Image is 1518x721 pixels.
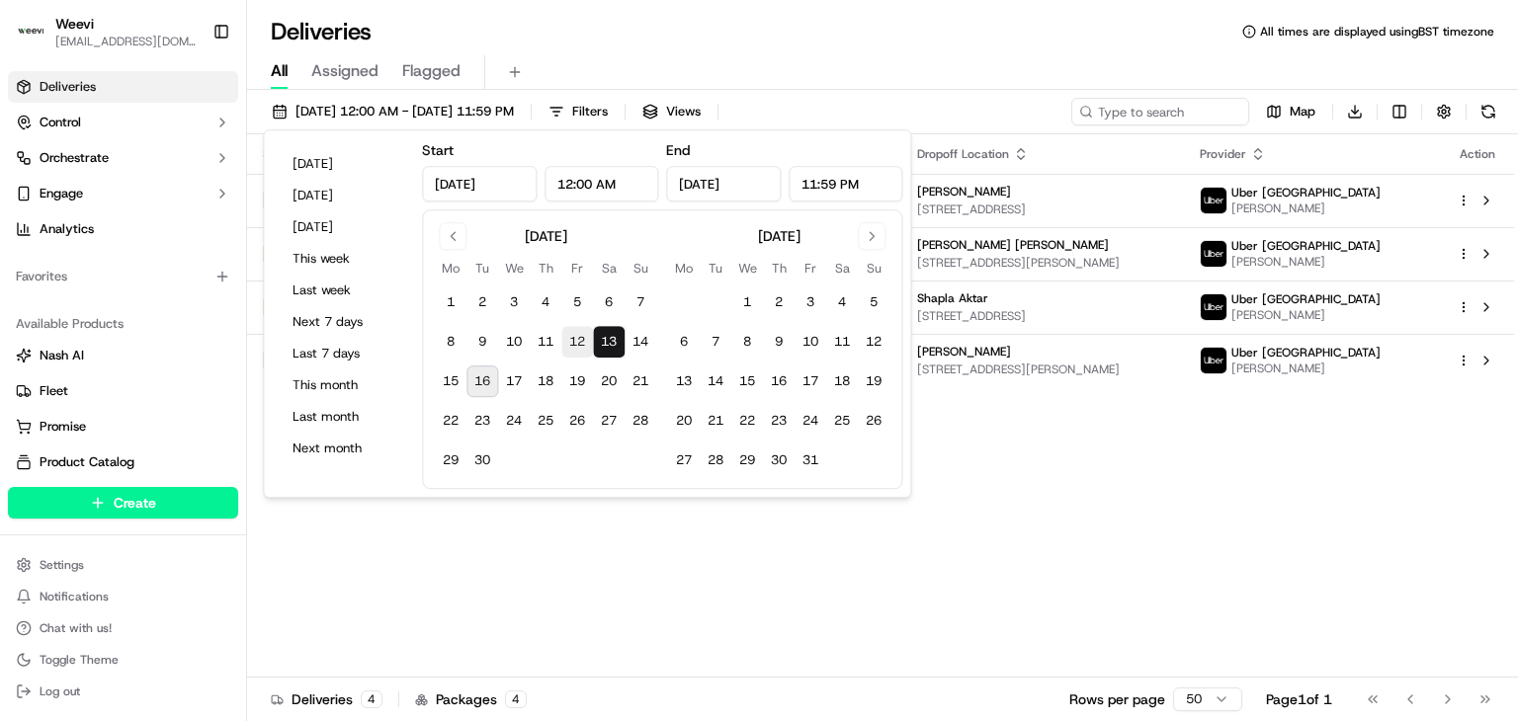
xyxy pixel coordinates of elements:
button: 4 [530,286,561,318]
button: Start new chat [336,194,360,217]
button: Next month [284,435,402,462]
button: 7 [700,326,731,358]
button: Views [633,98,710,125]
button: 28 [700,444,731,476]
span: [PERSON_NAME] [917,184,1011,200]
button: 26 [561,405,593,437]
span: All times are displayed using BST timezone [1260,24,1494,40]
button: 18 [826,365,858,397]
a: Promise [16,418,230,436]
button: 1 [731,286,763,318]
span: Views [666,103,701,120]
span: [PERSON_NAME] [61,305,160,321]
button: 11 [826,326,858,358]
span: Create [114,493,156,513]
span: Pylon [197,436,239,450]
button: Fleet [8,375,238,407]
button: 30 [466,444,498,476]
a: Product Catalog [16,453,230,471]
span: Dropoff Location [917,146,1009,162]
button: Notifications [8,583,238,610]
div: Past conversations [20,256,132,272]
div: Favorites [8,261,238,292]
span: [STREET_ADDRESS] [917,201,1168,217]
button: 6 [593,286,625,318]
button: 10 [795,326,826,358]
button: Create [8,487,238,519]
img: Tony Samia [20,286,51,318]
button: WeeviWeevi[EMAIL_ADDRESS][DOMAIN_NAME] [8,8,205,55]
th: Sunday [625,258,656,279]
p: Rows per page [1069,689,1165,709]
button: 21 [700,405,731,437]
span: • [164,305,171,321]
div: [DATE] [758,226,801,246]
button: 8 [435,326,466,358]
a: Fleet [16,382,230,400]
span: Flagged [402,59,461,83]
span: [PERSON_NAME] [1231,200,1381,216]
span: Analytics [40,220,94,238]
button: 10 [498,326,530,358]
button: Last 7 days [284,340,402,367]
span: Map [1290,103,1315,120]
button: 14 [625,326,656,358]
button: 28 [625,405,656,437]
button: 27 [593,405,625,437]
img: 1736555255976-a54dd68f-1ca7-489b-9aae-adbdc363a1c4 [20,188,55,223]
a: Nash AI [16,347,230,364]
button: 26 [858,405,889,437]
button: 24 [795,405,826,437]
div: Action [1457,146,1498,162]
span: Settings [40,557,84,573]
button: 21 [625,365,656,397]
span: Promise [40,418,86,436]
button: 23 [763,405,795,437]
button: 29 [435,444,466,476]
span: Orchestrate [40,149,109,167]
button: Nash AI [8,340,238,371]
span: Uber [GEOGRAPHIC_DATA] [1231,185,1381,200]
button: Toggle Theme [8,646,238,674]
button: 3 [498,286,530,318]
button: See all [306,252,360,276]
p: Welcome 👋 [20,78,360,110]
h1: Deliveries [271,16,372,47]
button: This month [284,371,402,399]
button: 29 [731,444,763,476]
button: 9 [466,326,498,358]
button: 20 [668,405,700,437]
th: Friday [795,258,826,279]
button: Weevi [55,14,94,34]
div: Deliveries [271,689,382,709]
span: Fleet [40,382,68,400]
button: Orchestrate [8,142,238,174]
a: 💻API Documentation [159,379,325,415]
th: Monday [435,258,466,279]
span: Chat with us! [40,620,112,636]
button: [DATE] 12:00 AM - [DATE] 11:59 PM [263,98,523,125]
span: [DATE] 12:00 AM - [DATE] 11:59 PM [295,103,514,120]
button: Engage [8,178,238,209]
label: End [666,141,690,159]
span: Provider [1200,146,1246,162]
button: Next 7 days [284,308,402,336]
button: 16 [466,365,498,397]
button: 13 [668,365,700,397]
button: 22 [435,405,466,437]
button: 2 [763,286,795,318]
button: 1 [435,286,466,318]
button: [EMAIL_ADDRESS][DOMAIN_NAME] [55,34,197,49]
button: 2 [466,286,498,318]
div: 4 [361,690,382,708]
button: 16 [763,365,795,397]
span: Nash AI [40,347,84,364]
div: 4 [505,690,527,708]
button: Control [8,107,238,138]
span: [DATE] [175,305,215,321]
span: Assigned [311,59,379,83]
img: uber-new-logo.jpeg [1201,294,1226,320]
span: [STREET_ADDRESS][PERSON_NAME] [917,361,1168,377]
button: Log out [8,678,238,705]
